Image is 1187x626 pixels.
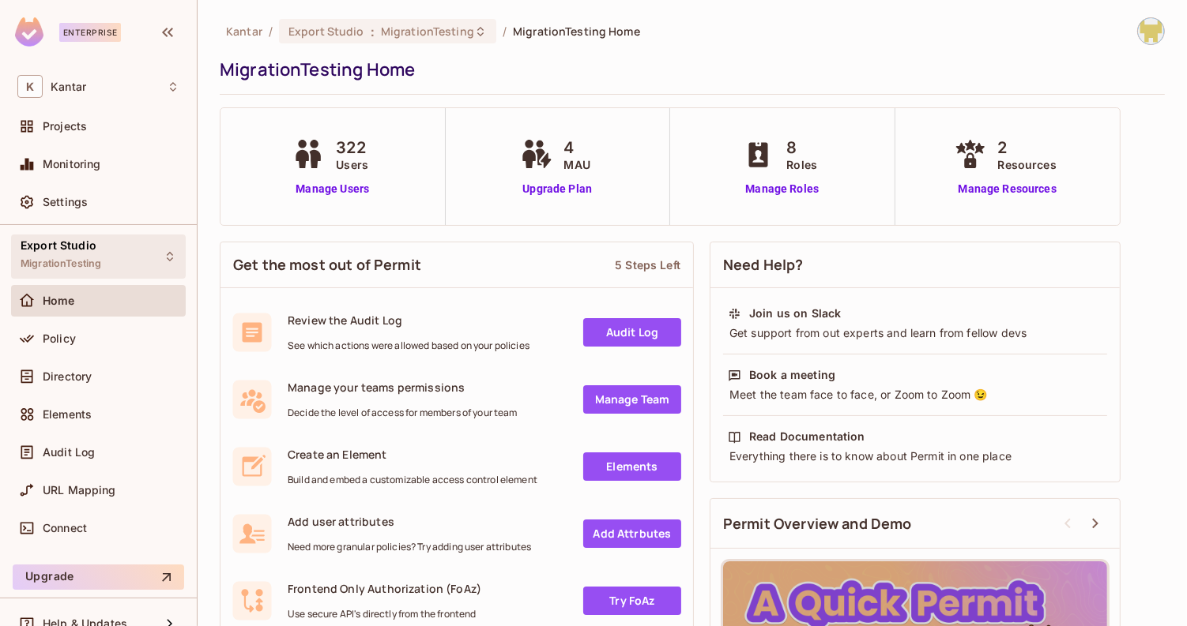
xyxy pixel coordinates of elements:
span: Need more granular policies? Try adding user attributes [288,541,531,553]
span: Users [336,156,368,173]
span: Frontend Only Authorization (FoAz) [288,581,481,596]
span: Review the Audit Log [288,313,529,328]
span: 2 [998,136,1057,159]
a: Add Attrbutes [583,519,681,548]
div: Book a meeting [749,367,835,383]
div: 5 Steps Left [615,257,680,272]
img: SReyMgAAAABJRU5ErkJggg== [15,17,43,47]
span: Resources [998,156,1057,173]
span: Create an Element [288,447,537,462]
span: Workspace: Kantar [51,81,86,93]
a: Manage Team [583,385,681,414]
a: Upgrade Plan [517,181,598,197]
div: Meet the team face to face, or Zoom to Zoom 😉 [728,387,1102,403]
span: Policy [43,332,76,345]
span: Home [43,294,75,307]
span: Roles [786,156,817,173]
span: Use secure API's directly from the frontend [288,608,481,620]
span: Manage your teams permissions [288,380,518,395]
span: Projects [43,120,87,133]
span: MigrationTesting [21,257,101,270]
img: Girishankar.VP@kantar.com [1138,18,1164,44]
span: URL Mapping [43,484,116,497]
span: Build and embed a customizable access control element [288,474,537,486]
li: / [503,24,507,39]
span: the active workspace [226,24,262,39]
div: Join us on Slack [749,306,841,321]
a: Manage Roles [739,181,825,197]
span: Add user attributes [288,514,531,529]
span: MAU [564,156,590,173]
a: Elements [583,452,681,481]
span: 8 [786,136,817,159]
span: See which actions were allowed based on your policies [288,339,529,352]
span: 322 [336,136,368,159]
span: 4 [564,136,590,159]
span: Need Help? [723,255,804,275]
span: Settings [43,196,88,208]
a: Try FoAz [583,587,681,615]
span: : [370,25,375,38]
span: K [17,75,43,98]
span: Get the most out of Permit [233,255,421,275]
span: Monitoring [43,158,101,171]
a: Manage Resources [951,181,1065,197]
span: MigrationTesting Home [513,24,640,39]
div: Enterprise [59,23,121,42]
span: Elements [43,408,92,421]
button: Upgrade [13,564,184,590]
div: Read Documentation [749,429,865,444]
span: Connect [43,522,87,534]
span: MigrationTesting [381,24,474,39]
span: Permit Overview and Demo [723,514,912,534]
div: Everything there is to know about Permit in one place [728,448,1102,464]
span: Export Studio [288,24,364,39]
a: Manage Users [288,181,376,197]
div: Get support from out experts and learn from fellow devs [728,325,1102,341]
span: Audit Log [43,446,95,459]
span: Decide the level of access for members of your team [288,407,518,419]
div: MigrationTesting Home [220,58,1157,81]
span: Export Studio [21,239,96,252]
li: / [269,24,273,39]
span: Directory [43,370,92,383]
a: Audit Log [583,318,681,347]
